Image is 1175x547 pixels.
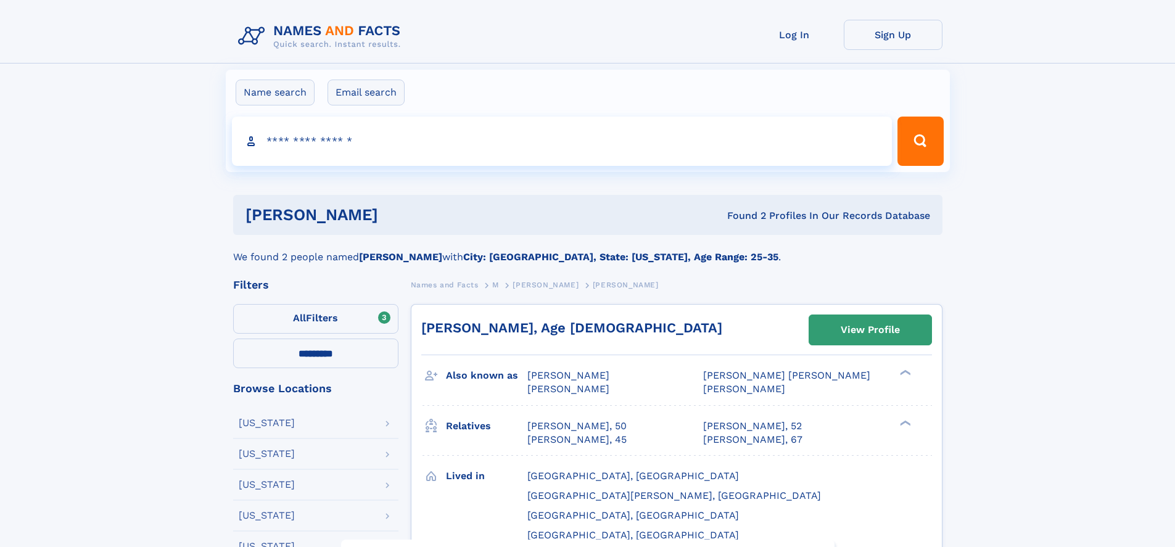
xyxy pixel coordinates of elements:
[703,433,802,446] a: [PERSON_NAME], 67
[844,20,942,50] a: Sign Up
[421,320,722,335] a: [PERSON_NAME], Age [DEMOGRAPHIC_DATA]
[527,433,627,446] a: [PERSON_NAME], 45
[411,277,479,292] a: Names and Facts
[809,315,931,345] a: View Profile
[527,470,739,482] span: [GEOGRAPHIC_DATA], [GEOGRAPHIC_DATA]
[492,277,499,292] a: M
[593,281,659,289] span: [PERSON_NAME]
[446,365,527,386] h3: Also known as
[359,251,442,263] b: [PERSON_NAME]
[328,80,405,105] label: Email search
[239,480,295,490] div: [US_STATE]
[527,509,739,521] span: [GEOGRAPHIC_DATA], [GEOGRAPHIC_DATA]
[446,466,527,487] h3: Lived in
[527,369,609,381] span: [PERSON_NAME]
[527,383,609,395] span: [PERSON_NAME]
[239,449,295,459] div: [US_STATE]
[897,369,912,377] div: ❯
[527,419,627,433] a: [PERSON_NAME], 50
[897,419,912,427] div: ❯
[513,281,579,289] span: [PERSON_NAME]
[239,418,295,428] div: [US_STATE]
[233,20,411,53] img: Logo Names and Facts
[446,416,527,437] h3: Relatives
[236,80,315,105] label: Name search
[841,316,900,344] div: View Profile
[553,209,930,223] div: Found 2 Profiles In Our Records Database
[703,419,802,433] a: [PERSON_NAME], 52
[703,383,785,395] span: [PERSON_NAME]
[745,20,844,50] a: Log In
[527,529,739,541] span: [GEOGRAPHIC_DATA], [GEOGRAPHIC_DATA]
[513,277,579,292] a: [PERSON_NAME]
[463,251,778,263] b: City: [GEOGRAPHIC_DATA], State: [US_STATE], Age Range: 25-35
[703,369,870,381] span: [PERSON_NAME] [PERSON_NAME]
[245,207,553,223] h1: [PERSON_NAME]
[233,235,942,265] div: We found 2 people named with .
[897,117,943,166] button: Search Button
[293,312,306,324] span: All
[239,511,295,520] div: [US_STATE]
[492,281,499,289] span: M
[233,279,398,290] div: Filters
[527,490,821,501] span: [GEOGRAPHIC_DATA][PERSON_NAME], [GEOGRAPHIC_DATA]
[232,117,893,166] input: search input
[233,383,398,394] div: Browse Locations
[233,304,398,334] label: Filters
